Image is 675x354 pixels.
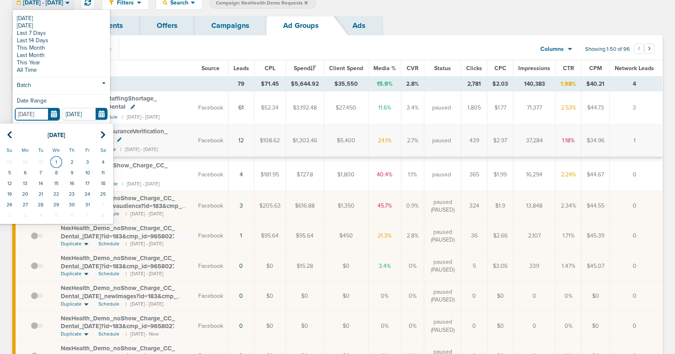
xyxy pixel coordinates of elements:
[33,189,48,199] td: 21
[432,104,451,112] span: paused
[461,77,487,91] td: 2,781
[324,91,368,124] td: $27,450
[17,127,95,144] th: Select Month
[487,191,513,221] td: $1.9
[61,270,82,277] span: Duplicate
[193,281,229,311] td: Facebook
[61,301,82,308] span: Duplicate
[329,65,363,72] span: Client Spend
[368,281,401,311] td: 0%
[610,281,663,311] td: 0
[48,77,228,91] td: TOTALS (0)
[2,199,17,210] td: 26
[294,65,316,72] span: Spend
[194,16,266,35] a: Campaigns
[461,124,487,158] td: 439
[401,251,424,281] td: 0%
[33,144,48,157] th: Tu
[64,167,80,178] td: 9
[644,43,654,54] button: Go to next page
[201,65,220,72] span: Source
[228,77,254,91] td: 79
[61,284,177,308] span: NexHealth_ Demo_ noShow_ Charge_ CC_ Dental_ [DATE]_ newImages?id=183&cmp_ id=9658027
[254,124,286,158] td: $108.62
[368,77,401,91] td: 15.9%
[513,124,556,158] td: 37,284
[513,77,556,91] td: 140,383
[126,331,159,338] small: | [DATE] - Now
[513,311,556,341] td: 0
[61,240,82,247] span: Duplicate
[286,251,324,281] td: $15.28
[193,191,229,221] td: Facebook
[126,301,163,308] small: | [DATE] - [DATE]
[518,65,550,72] span: Impressions
[15,98,108,108] div: Date Range
[33,199,48,210] td: 28
[368,91,401,124] td: 11.6%
[239,322,243,329] a: 0
[461,91,487,124] td: 1,805
[324,124,368,158] td: $5,400
[80,178,95,189] td: 17
[17,199,33,210] td: 27
[286,311,324,341] td: $0
[80,167,95,178] td: 10
[434,65,451,72] span: Status
[17,157,33,167] td: 30
[61,194,182,218] span: NexHealth_ Demo_ noShow_ Charge_ CC_ Dental_ [DATE]_ newaudience?id=183&cmp_ id=9658027
[15,15,108,22] a: [DATE]
[95,210,111,221] td: 8
[581,124,610,158] td: $34.96
[286,191,324,221] td: $616.88
[17,167,33,178] td: 6
[401,158,424,191] td: 1.1%
[513,251,556,281] td: 339
[239,263,243,269] a: 0
[401,221,424,251] td: 2.8%
[2,189,17,199] td: 19
[368,251,401,281] td: 3.4%
[461,281,487,311] td: 0
[610,251,663,281] td: 0
[254,77,286,91] td: $71.45
[556,311,581,341] td: 0%
[556,124,581,158] td: 1.18%
[401,281,424,311] td: 0%
[556,158,581,191] td: 2.24%
[286,281,324,311] td: $0
[122,181,160,187] small: | [DATE] - [DATE]
[563,65,574,72] span: CTR
[254,191,286,221] td: $205.63
[240,232,242,239] a: 1
[286,124,324,158] td: $1,303.46
[634,45,654,55] ul: Pagination
[17,210,33,221] td: 3
[64,157,80,167] td: 2
[615,65,654,72] span: Network Leads
[17,189,33,199] td: 20
[48,210,64,221] td: 5
[556,221,581,251] td: 1.71%
[64,189,80,199] td: 23
[2,178,17,189] td: 12
[581,158,610,191] td: $44.67
[61,254,176,270] span: NexHealth_ Demo_ noShow_ Charge_ CC_ Dental_ [DATE]?id=183&cmp_ id=9658027
[610,191,663,221] td: 0
[610,221,663,251] td: 0
[610,124,663,158] td: 1
[373,65,396,72] span: Media %
[513,191,556,221] td: 13,848
[48,167,64,178] td: 8
[95,189,111,199] td: 25
[581,311,610,341] td: $0
[556,91,581,124] td: 2.53%
[540,45,564,53] span: Columns
[487,281,513,311] td: $0
[2,157,17,167] td: 29
[368,191,401,221] td: 45.7%
[240,202,243,209] a: 3
[80,144,95,157] th: Fr
[610,91,663,124] td: 3
[193,91,229,124] td: Facebook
